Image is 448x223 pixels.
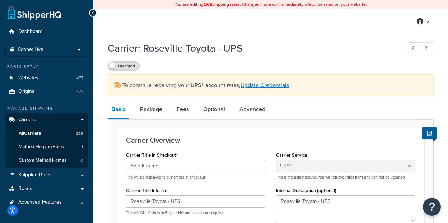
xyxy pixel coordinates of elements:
label: Carrier Service [276,152,307,158]
a: Advanced Features5 [5,196,88,209]
span: Shipping Rules [18,172,52,178]
a: Optional [200,101,229,118]
a: Dashboard [5,25,88,38]
a: AllCarriers218 [5,127,88,140]
span: Dashboard [18,29,43,35]
span: Scope: Live [18,47,43,53]
span: Boxes [18,186,32,192]
a: Custom Method Names0 [5,154,88,167]
p: This is the actual service you will retrieve rates from and can not be updated [276,175,415,180]
span: Advanced Features [18,199,62,205]
a: Shipping Rules [5,169,88,182]
span: 1 [81,144,83,150]
a: Previous Record [407,42,421,54]
h1: Carrier: Roseville Toyota - UPS [108,41,393,55]
span: 477 [76,89,83,95]
li: Method Merging Rules [5,140,88,153]
span: Origins [18,89,34,95]
div: Manage Shipping [5,105,88,112]
span: 0 [80,157,83,163]
li: Advanced Features [5,196,88,209]
span: Websites [18,75,38,81]
a: Next Record [420,42,434,54]
span: Method Merging Rules [19,144,64,150]
label: Carrier Title in Checkout [126,152,178,158]
button: Show Help Docs [422,127,437,139]
a: Carriers [5,113,88,127]
p: This will ONLY show in ShipperHQ and can be descriptive [126,210,265,215]
label: Disabled [108,62,140,70]
span: 5 [81,199,83,205]
span: 218 [76,131,83,137]
a: Boxes [5,182,88,195]
a: Websites477 [5,71,88,85]
a: Package [136,101,166,118]
span: 477 [76,75,83,81]
b: LIVE [204,1,212,8]
p: This will be displayed to customers at checkout [126,175,265,180]
button: Open Resource Center [423,198,441,216]
h3: Carrier Overview [126,136,415,144]
a: Basic [108,101,129,119]
span: To continue receiving your UPS® account rates, [122,81,289,89]
li: Origins [5,85,88,98]
textarea: Roseville Toyota - UPS [276,195,415,222]
li: Custom Method Names [5,154,88,167]
label: Carrier Title Internal [126,188,167,193]
li: Carriers [5,113,88,168]
a: Method Merging Rules1 [5,140,88,153]
span: All Carriers [19,131,41,137]
li: Websites [5,71,88,85]
a: Origins477 [5,85,88,98]
div: Basic Setup [5,64,88,70]
a: Advanced [236,101,269,118]
label: Internal Description (optional) [276,188,336,193]
span: Custom Method Names [19,157,66,163]
a: Fees [173,101,192,118]
a: Update Credentials [241,81,289,89]
span: Carriers [18,117,36,123]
